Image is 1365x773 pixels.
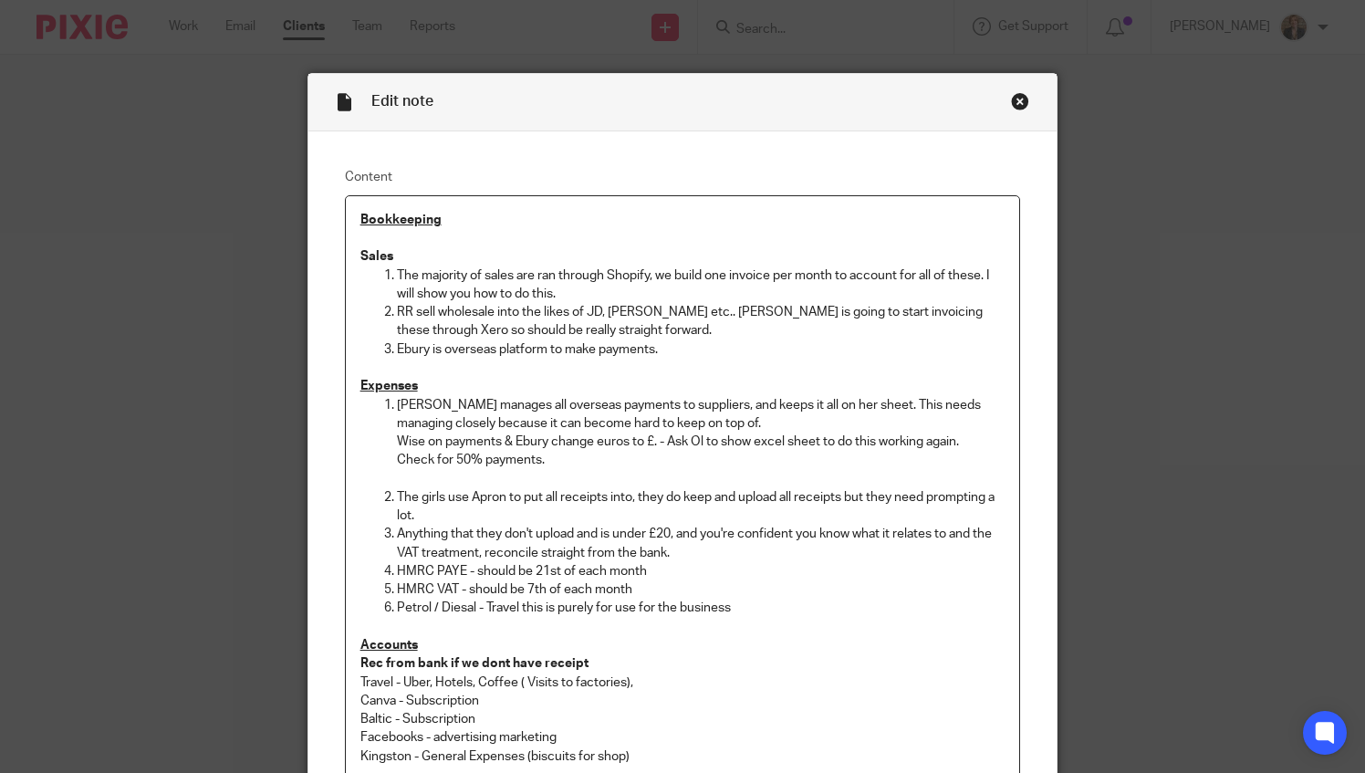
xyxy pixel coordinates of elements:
[360,639,418,652] u: Accounts
[397,525,1006,562] p: Anything that they don't upload and is under £20, and you're confident you know what it relates t...
[397,266,1006,304] p: The majority of sales are ran through Shopify, we build one invoice per month to account for all ...
[360,747,1006,766] p: Kingston - General Expenses (biscuits for shop)
[397,340,1006,359] p: Ebury is overseas platform to make payments.
[371,94,433,109] span: Edit note
[397,396,1006,434] p: [PERSON_NAME] manages all overseas payments to suppliers, and keeps it all on her sheet. This nee...
[360,710,1006,728] p: Baltic - Subscription
[360,657,589,670] strong: Rec from bank if we dont have receipt
[397,562,1006,580] p: HMRC PAYE - should be 21st of each month
[397,488,1006,526] p: The girls use Apron to put all receipts into, they do keep and upload all receipts but they need ...
[360,674,1006,692] p: Travel - Uber, Hotels, Coffee ( Visits to factories),
[397,303,1006,340] p: RR sell wholesale into the likes of JD, [PERSON_NAME] etc.. [PERSON_NAME] is going to start invoi...
[345,168,1021,186] label: Content
[360,728,1006,747] p: Facebooks - advertising marketing
[360,214,442,226] u: Bookkeeping
[360,692,1006,710] p: Canva - Subscription
[397,451,1006,469] p: Check for 50% payments.
[397,580,1006,599] p: HMRC VAT - should be 7th of each month
[397,599,1006,617] p: Petrol / Diesal - Travel this is purely for use for the business
[397,433,1006,451] p: Wise on payments & Ebury change euros to £. - Ask Ol to show excel sheet to do this working again.
[360,250,393,263] strong: Sales
[360,380,418,392] u: Expenses
[1011,92,1029,110] div: Close this dialog window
